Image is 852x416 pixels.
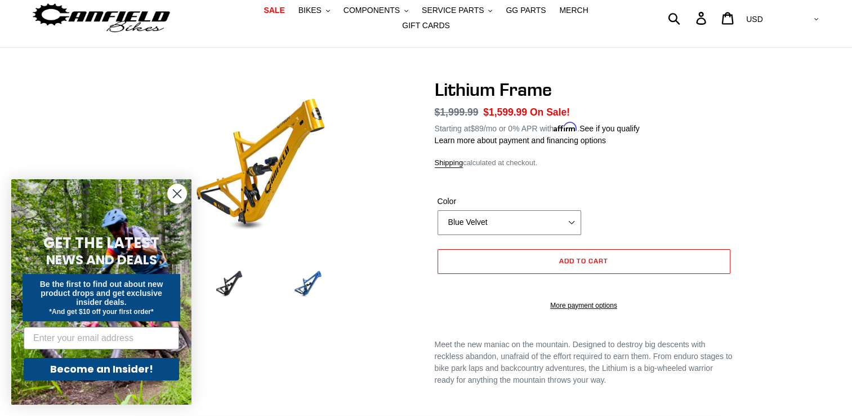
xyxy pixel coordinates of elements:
button: BIKES [293,3,336,18]
span: $1,599.99 [483,107,527,118]
span: Affirm [554,122,577,132]
span: GET THE LATEST [43,233,159,253]
span: BIKES [298,6,322,15]
span: GG PARTS [506,6,546,15]
span: COMPONENTS [344,6,400,15]
button: COMPONENTS [338,3,414,18]
button: SERVICE PARTS [416,3,498,18]
button: Close dialog [167,184,187,203]
button: Add to cart [438,249,730,274]
div: calculated at checkout. [435,157,733,169]
h1: Lithium Frame [435,79,733,100]
input: Enter your email address [24,327,179,349]
span: SALE [264,6,284,15]
a: GIFT CARDS [396,18,456,33]
input: Search [674,6,703,30]
span: Add to cart [559,256,608,265]
span: MERCH [559,6,588,15]
img: Canfield Bikes [31,1,172,36]
span: NEWS AND DEALS [46,251,157,269]
div: Meet the new maniac on the mountain. Designed to destroy big descents with reckless abandon, unaf... [435,339,733,386]
span: GIFT CARDS [402,21,450,30]
a: Learn more about payment and financing options [435,136,606,145]
a: See if you qualify - Learn more about Affirm Financing (opens in modal) [579,124,640,133]
a: More payment options [438,300,730,311]
a: GG PARTS [500,3,551,18]
a: SALE [258,3,290,18]
p: Starting at /mo or 0% APR with . [435,120,640,135]
span: Be the first to find out about new product drops and get exclusive insider deals. [40,280,163,307]
button: Become an Insider! [24,358,179,380]
span: *And get $10 off your first order* [49,308,153,316]
img: Load image into Gallery viewer, Lithium Frame [198,265,260,302]
a: MERCH [554,3,594,18]
span: $89 [470,124,483,133]
s: $1,999.99 [435,107,479,118]
a: Shipping [435,158,463,168]
img: Load image into Gallery viewer, Lithium Frame [277,265,339,302]
span: On Sale! [530,105,570,120]
label: Color [438,196,581,207]
span: SERVICE PARTS [422,6,484,15]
